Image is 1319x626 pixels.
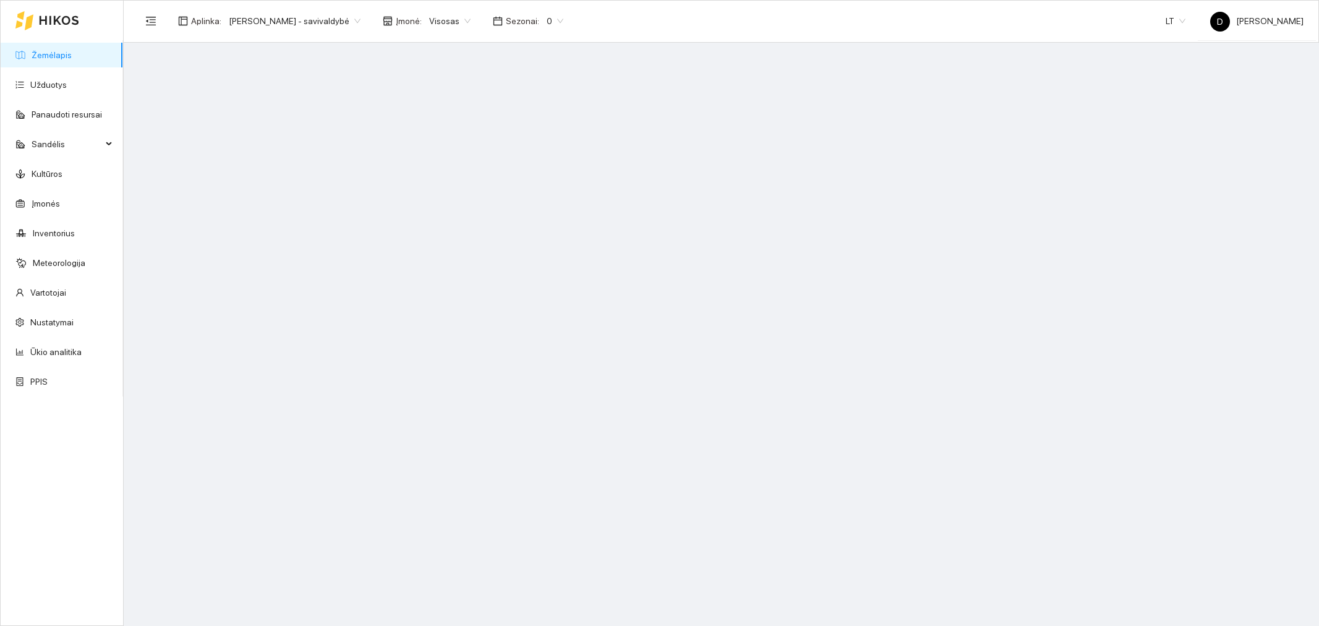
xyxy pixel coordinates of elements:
[32,109,102,119] a: Panaudoti resursai
[32,169,62,179] a: Kultūros
[1166,12,1185,30] span: LT
[33,228,75,238] a: Inventorius
[30,317,74,327] a: Nustatymai
[429,16,459,26] font: Visosas
[178,16,188,26] span: išdėstymas
[493,16,503,26] span: kalendorius
[547,12,563,30] span: 0
[420,16,422,26] font: :
[547,16,552,26] font: 0
[30,347,82,357] a: Ūkio analitika
[1236,16,1304,26] font: [PERSON_NAME]
[32,50,72,60] a: Žemėlapis
[537,16,539,26] font: :
[1217,17,1223,27] font: D
[30,288,66,298] a: Vartotojai
[32,132,102,156] span: Sandėlis
[139,9,163,33] button: meniu sulankstymas
[191,16,220,26] font: Aplinka
[229,12,361,30] span: Donatas Klimkevičius - savivaldybė
[32,199,60,208] a: Įmonės
[33,258,85,268] a: Meteorologija
[429,12,471,30] span: Visosas
[396,16,420,26] font: Įmonė
[145,15,156,27] span: meniu sulankstymas
[1166,16,1174,26] font: LT
[383,16,393,26] span: parduotuvė
[506,16,537,26] font: Sezonai
[30,377,48,387] a: PPIS
[30,80,67,90] a: Užduotys
[229,16,349,26] font: [PERSON_NAME] - savivaldybė
[220,16,221,26] font: :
